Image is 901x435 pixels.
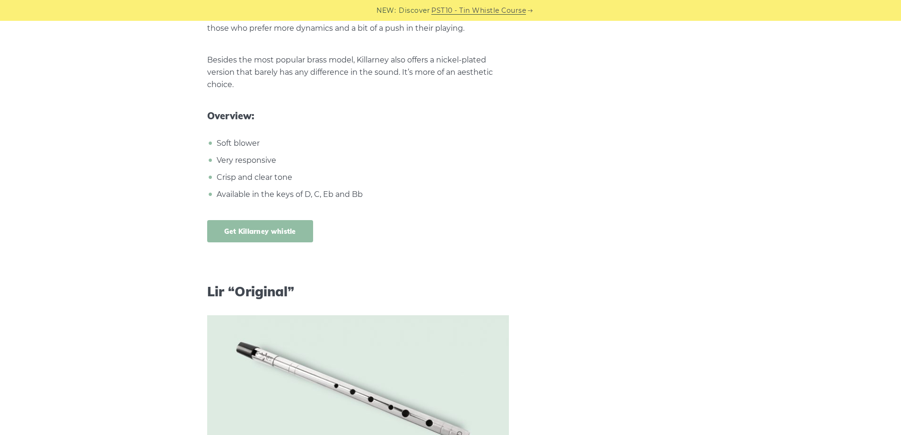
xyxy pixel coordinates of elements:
h3: Lir “Original” [207,284,509,300]
a: PST10 - Tin Whistle Course [431,5,526,16]
span: NEW: [376,5,396,16]
li: Crisp and clear tone [214,171,509,184]
p: Besides the most popular brass model, Killarney also offers a nickel-plated version that barely h... [207,54,509,91]
li: Soft blower [214,137,509,150]
span: Overview: [207,110,509,122]
li: Available in the keys of D, C, Eb and Bb [214,188,509,201]
span: Discover [399,5,430,16]
li: Very responsive [214,154,509,167]
a: Get Killarney whistle [207,220,313,242]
